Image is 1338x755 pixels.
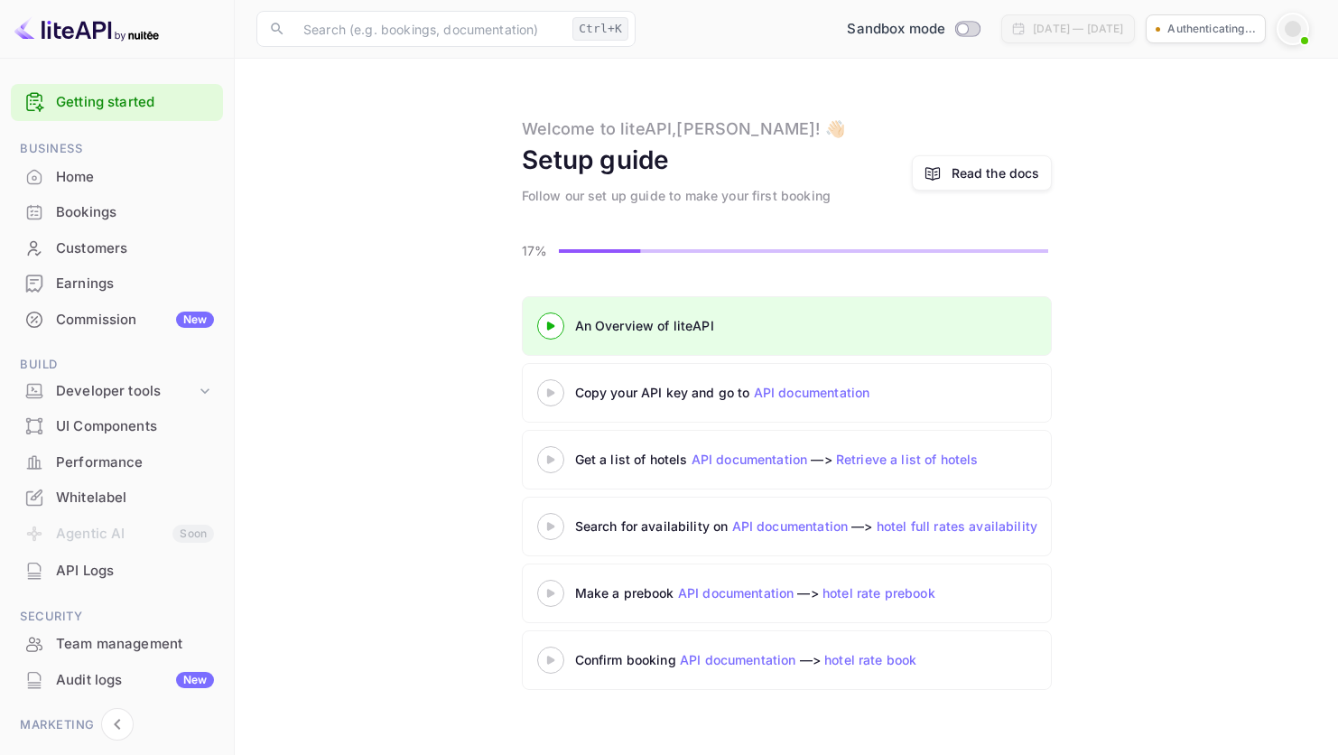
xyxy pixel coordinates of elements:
[678,585,794,601] a: API documentation
[56,310,214,331] div: Commission
[56,416,214,437] div: UI Components
[56,381,196,402] div: Developer tools
[11,627,223,660] a: Team management
[11,715,223,735] span: Marketing
[912,155,1052,191] a: Read the docs
[11,663,223,696] a: Audit logsNew
[11,663,223,698] div: Audit logsNew
[11,480,223,516] div: Whitelabel
[692,452,808,467] a: API documentation
[56,561,214,582] div: API Logs
[877,518,1037,534] a: hotel full rates availability
[522,141,670,179] div: Setup guide
[11,409,223,443] a: UI Components
[1167,21,1256,37] p: Authenticating...
[522,241,553,260] p: 17%
[11,231,223,266] div: Customers
[56,452,214,473] div: Performance
[11,84,223,121] div: Getting started
[575,650,1027,669] div: Confirm booking —>
[732,518,849,534] a: API documentation
[56,202,214,223] div: Bookings
[572,17,628,41] div: Ctrl+K
[11,376,223,407] div: Developer tools
[11,554,223,589] div: API Logs
[575,316,1027,335] div: An Overview of liteAPI
[56,92,214,113] a: Getting started
[56,238,214,259] div: Customers
[176,312,214,328] div: New
[11,607,223,627] span: Security
[840,19,987,40] div: Switch to Production mode
[575,383,1027,402] div: Copy your API key and go to
[293,11,565,47] input: Search (e.g. bookings, documentation)
[575,583,1027,602] div: Make a prebook —>
[575,450,1027,469] div: Get a list of hotels —>
[847,19,945,40] span: Sandbox mode
[754,385,870,400] a: API documentation
[11,355,223,375] span: Build
[11,303,223,338] div: CommissionNew
[14,14,159,43] img: LiteAPI logo
[176,672,214,688] div: New
[56,274,214,294] div: Earnings
[952,163,1040,182] a: Read the docs
[522,186,832,205] div: Follow our set up guide to make your first booking
[11,266,223,302] div: Earnings
[575,517,1207,536] div: Search for availability on —>
[11,195,223,230] div: Bookings
[56,670,214,691] div: Audit logs
[11,554,223,587] a: API Logs
[11,195,223,228] a: Bookings
[836,452,979,467] a: Retrieve a list of hotels
[11,303,223,336] a: CommissionNew
[11,480,223,514] a: Whitelabel
[11,409,223,444] div: UI Components
[822,585,935,601] a: hotel rate prebook
[680,652,796,667] a: API documentation
[11,266,223,300] a: Earnings
[824,652,916,667] a: hotel rate book
[101,708,134,741] button: Collapse navigation
[56,488,214,508] div: Whitelabel
[522,117,845,141] div: Welcome to liteAPI, [PERSON_NAME] ! 👋🏻
[11,160,223,195] div: Home
[56,167,214,188] div: Home
[11,231,223,265] a: Customers
[11,445,223,480] div: Performance
[11,627,223,662] div: Team management
[11,445,223,479] a: Performance
[1033,21,1123,37] div: [DATE] — [DATE]
[56,634,214,655] div: Team management
[11,139,223,159] span: Business
[11,160,223,193] a: Home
